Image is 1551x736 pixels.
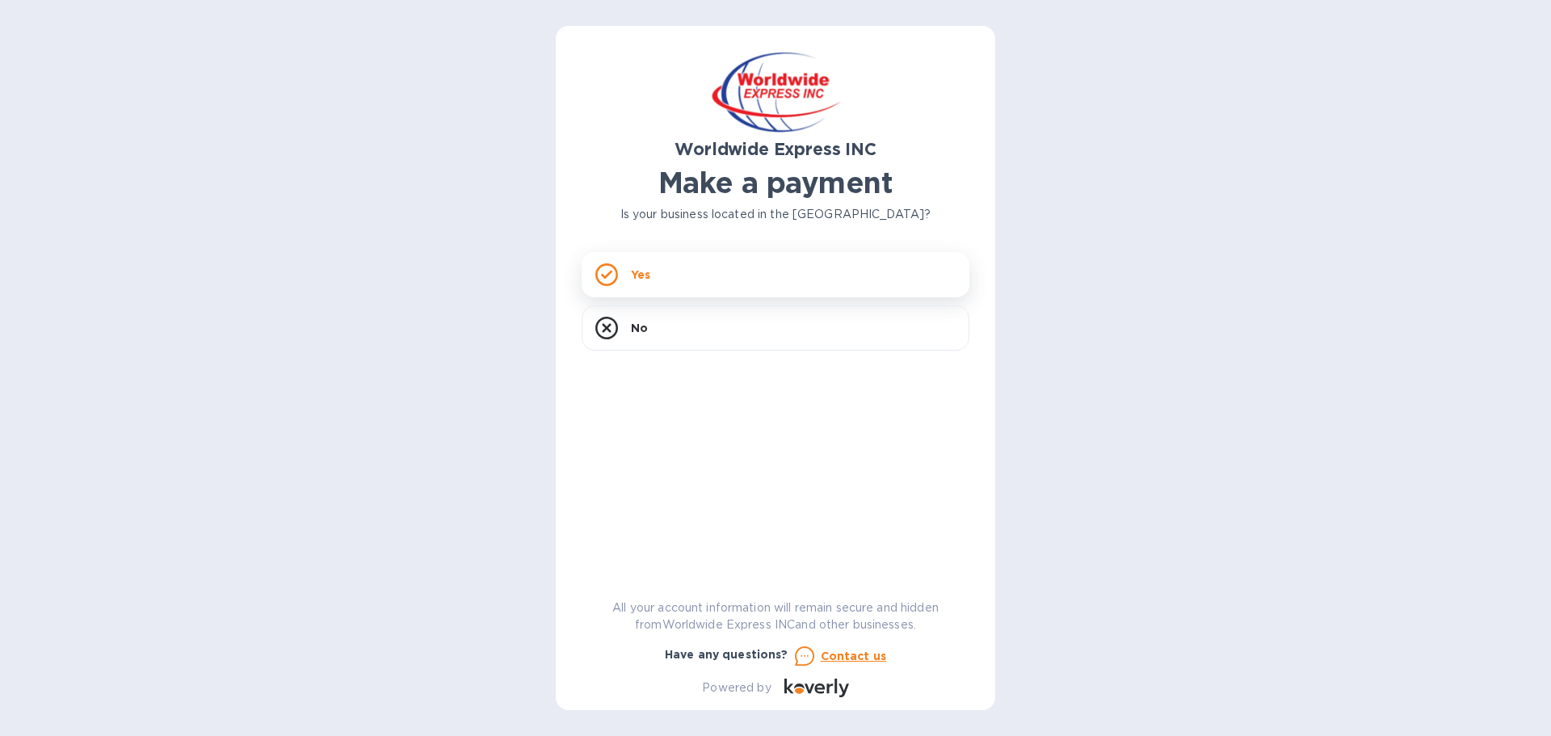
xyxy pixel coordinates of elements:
b: Have any questions? [665,648,788,661]
p: Is your business located in the [GEOGRAPHIC_DATA]? [582,206,969,223]
p: All your account information will remain secure and hidden from Worldwide Express INC and other b... [582,599,969,633]
h1: Make a payment [582,166,969,200]
u: Contact us [821,650,887,662]
p: Powered by [702,679,771,696]
b: Worldwide Express INC [675,139,876,159]
p: Yes [631,267,650,283]
p: No [631,320,648,336]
